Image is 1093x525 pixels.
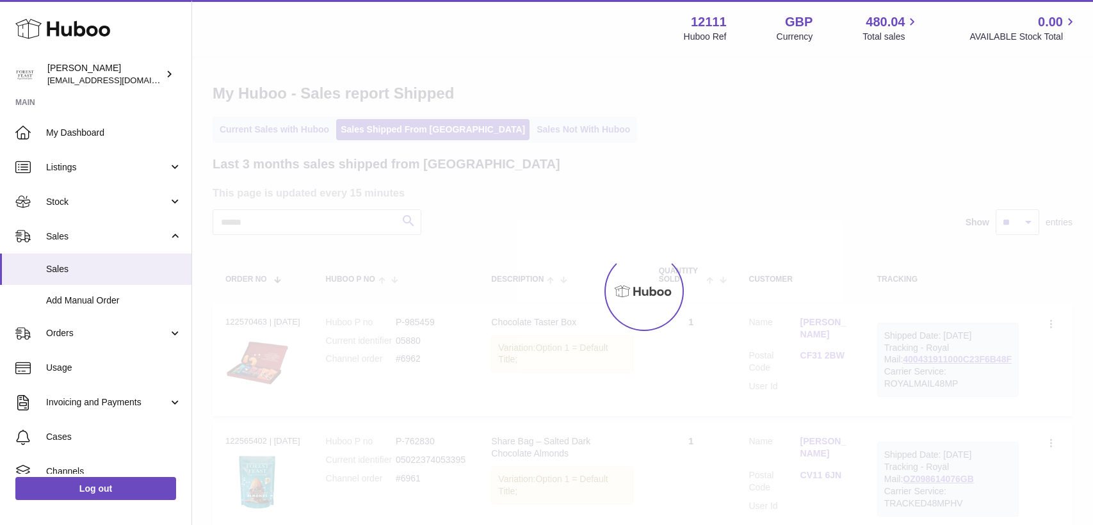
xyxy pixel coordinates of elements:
[46,431,182,443] span: Cases
[862,31,919,43] span: Total sales
[46,196,168,208] span: Stock
[862,13,919,43] a: 480.04 Total sales
[684,31,727,43] div: Huboo Ref
[785,13,813,31] strong: GBP
[46,327,168,339] span: Orders
[969,13,1078,43] a: 0.00 AVAILABLE Stock Total
[46,127,182,139] span: My Dashboard
[15,65,35,84] img: bronaghc@forestfeast.com
[777,31,813,43] div: Currency
[969,31,1078,43] span: AVAILABLE Stock Total
[1038,13,1063,31] span: 0.00
[46,161,168,174] span: Listings
[47,62,163,86] div: [PERSON_NAME]
[15,477,176,500] a: Log out
[691,13,727,31] strong: 12111
[47,75,188,85] span: [EMAIL_ADDRESS][DOMAIN_NAME]
[46,263,182,275] span: Sales
[46,362,182,374] span: Usage
[46,396,168,408] span: Invoicing and Payments
[46,295,182,307] span: Add Manual Order
[46,230,168,243] span: Sales
[866,13,905,31] span: 480.04
[46,465,182,478] span: Channels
